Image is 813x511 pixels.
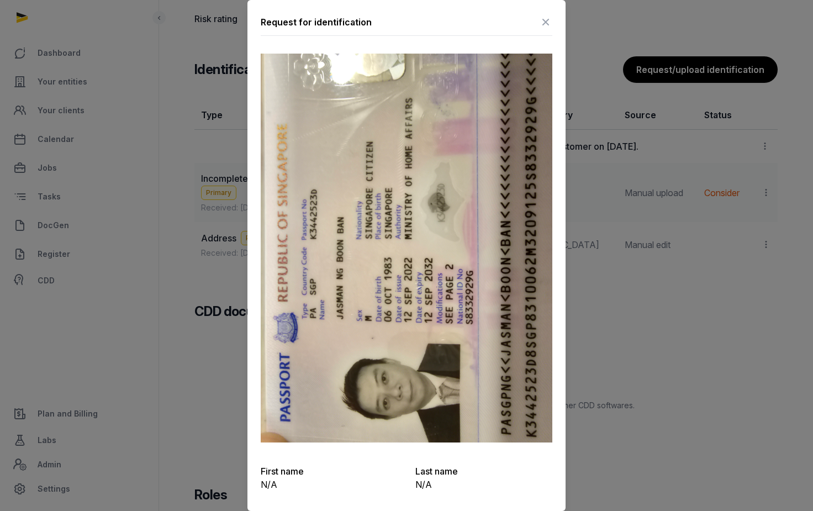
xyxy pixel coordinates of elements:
img: onfido-1760362481Up8xkqJRYwdEnTzdNOEqLZhw8jbGwT1Ox19DVCEx.jpg [261,54,552,442]
p: Last name [415,465,552,478]
div: Request for identification [261,15,372,29]
p: First name [261,465,398,478]
p: N/A [261,478,398,491]
p: N/A [415,478,552,491]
